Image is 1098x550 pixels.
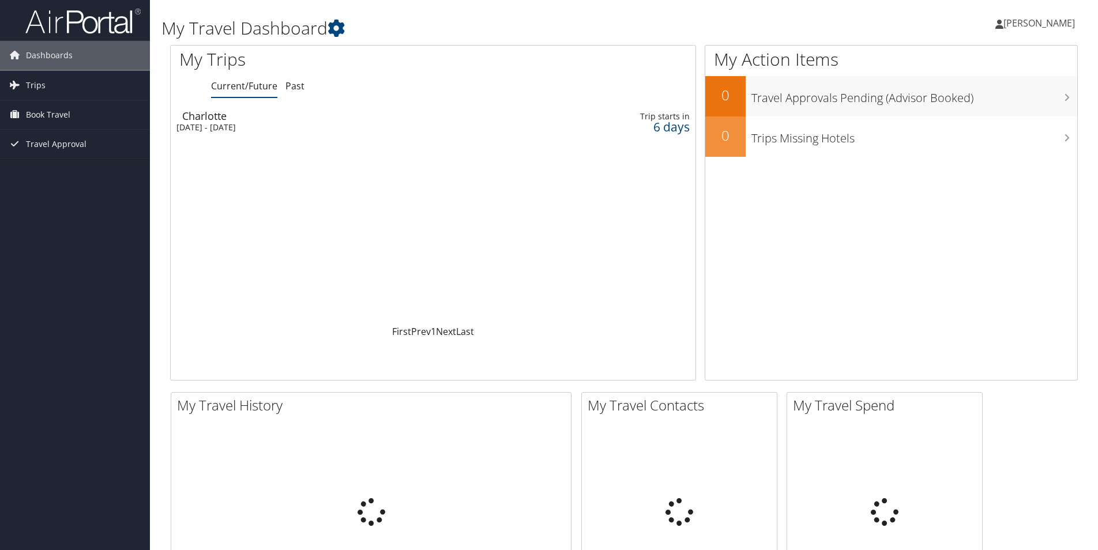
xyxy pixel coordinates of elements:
[176,122,507,133] div: [DATE] - [DATE]
[161,16,778,40] h1: My Travel Dashboard
[995,6,1086,40] a: [PERSON_NAME]
[182,111,513,121] div: Charlotte
[576,111,690,122] div: Trip starts in
[392,325,411,338] a: First
[751,125,1077,146] h3: Trips Missing Hotels
[285,80,304,92] a: Past
[705,126,746,145] h2: 0
[26,71,46,100] span: Trips
[411,325,431,338] a: Prev
[211,80,277,92] a: Current/Future
[1003,17,1075,29] span: [PERSON_NAME]
[25,7,141,35] img: airportal-logo.png
[436,325,456,338] a: Next
[576,122,690,132] div: 6 days
[431,325,436,338] a: 1
[588,395,777,415] h2: My Travel Contacts
[26,100,70,129] span: Book Travel
[751,84,1077,106] h3: Travel Approvals Pending (Advisor Booked)
[705,85,746,105] h2: 0
[705,47,1077,71] h1: My Action Items
[26,41,73,70] span: Dashboards
[793,395,982,415] h2: My Travel Spend
[705,76,1077,116] a: 0Travel Approvals Pending (Advisor Booked)
[179,47,468,71] h1: My Trips
[456,325,474,338] a: Last
[26,130,87,159] span: Travel Approval
[177,395,571,415] h2: My Travel History
[705,116,1077,157] a: 0Trips Missing Hotels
